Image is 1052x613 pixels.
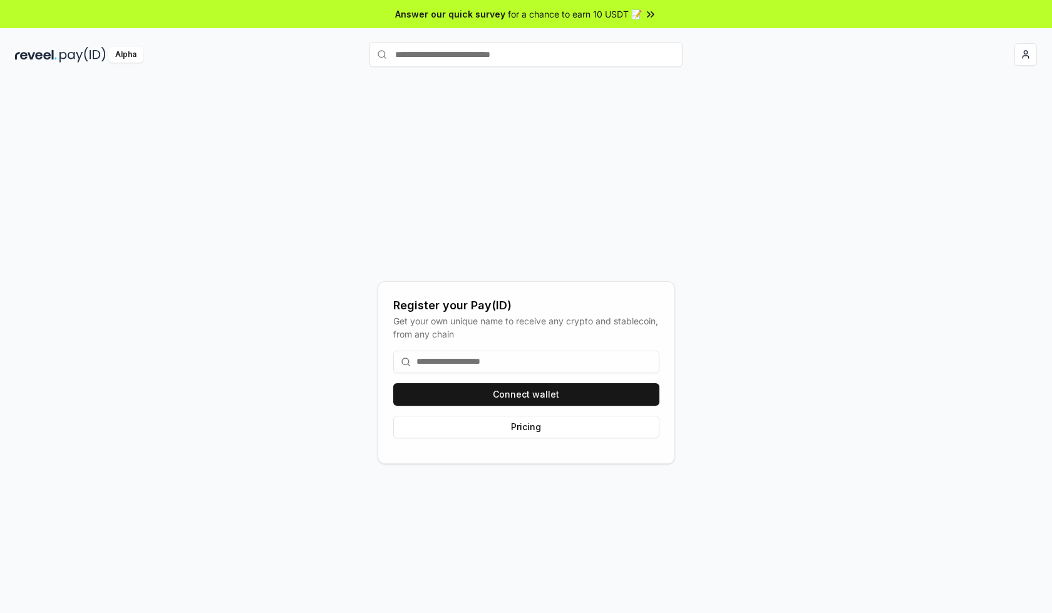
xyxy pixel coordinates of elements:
[59,47,106,63] img: pay_id
[108,47,143,63] div: Alpha
[508,8,642,21] span: for a chance to earn 10 USDT 📝
[15,47,57,63] img: reveel_dark
[393,297,659,314] div: Register your Pay(ID)
[393,416,659,438] button: Pricing
[393,383,659,406] button: Connect wallet
[395,8,505,21] span: Answer our quick survey
[393,314,659,341] div: Get your own unique name to receive any crypto and stablecoin, from any chain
